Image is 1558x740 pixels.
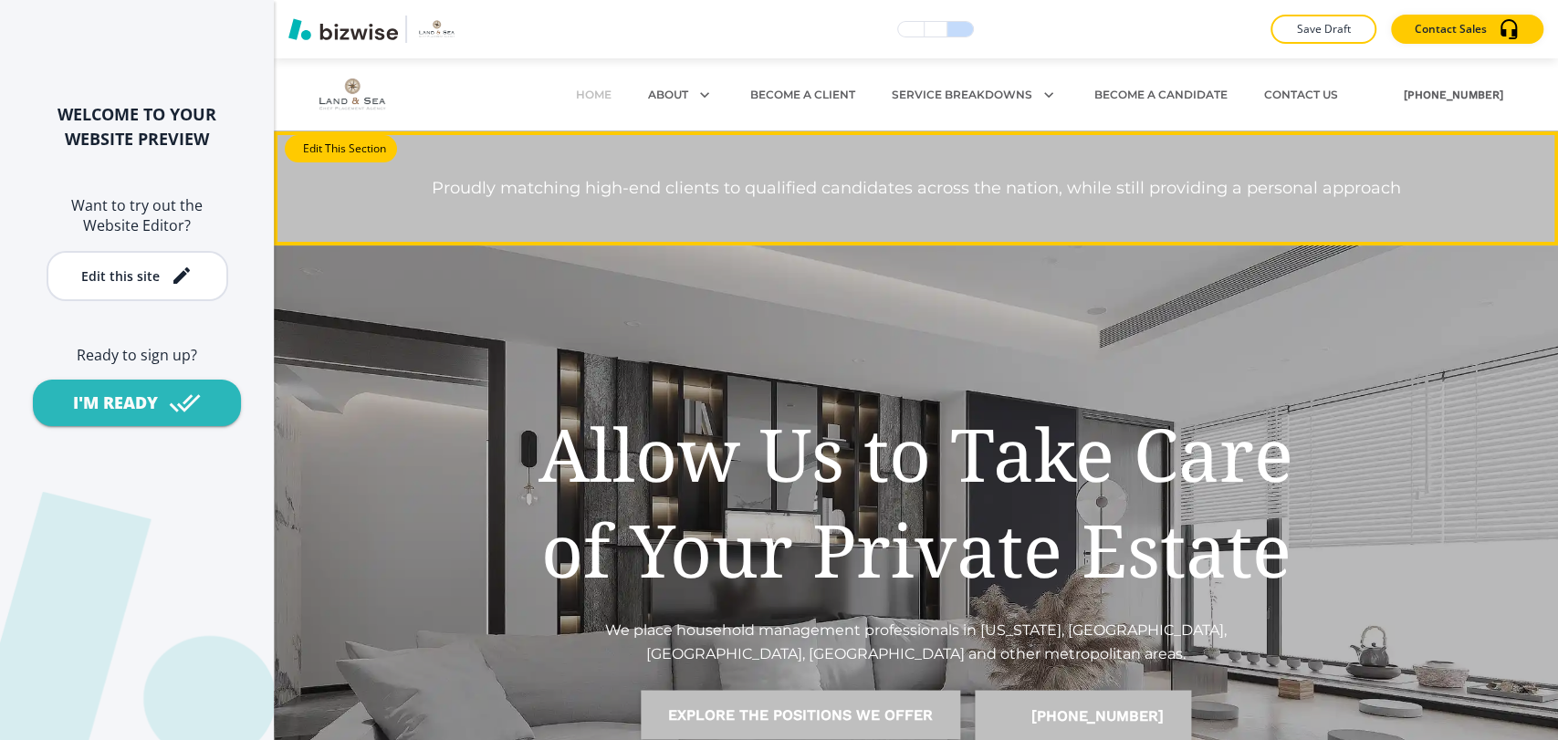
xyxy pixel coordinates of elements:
h6: Want to try out the Website Editor? [29,195,245,236]
p: BECOME A CLIENT [750,87,855,103]
p: BECOME A CANDIDATE [1094,87,1228,103]
h6: Ready to sign up? [29,345,245,365]
p: HOME [576,87,612,103]
button: EXPLORE THE POSITIONS WE OFFER [641,691,960,740]
button: Contact Sales [1391,15,1543,44]
div: I'M READY [73,391,158,414]
p: Save Draft [1294,21,1353,37]
p: Contact Sales [1415,21,1487,37]
p: We place household management professionals in [US_STATE], [GEOGRAPHIC_DATA], [GEOGRAPHIC_DATA], ... [527,619,1306,665]
button: Edit This Section [285,135,397,162]
p: SERVICE BREAKDOWNS [892,87,1032,103]
img: Land and Sea Chef Agency [310,68,493,122]
img: Your Logo [414,15,458,44]
a: [PHONE_NUMBER] [1375,68,1503,122]
p: Proudly matching high-end clients to qualified candidates across the nation, while still providin... [432,175,1401,202]
button: I'M READY [33,380,241,426]
button: Save Draft [1270,15,1376,44]
h2: WELCOME TO YOUR WEBSITE PREVIEW [29,102,245,151]
button: Edit this site [47,251,228,301]
p: CONTACT US [1264,87,1338,103]
p: ABOUT [648,87,688,103]
h1: Allow Us to Take Care of Your Private Estate [527,407,1306,597]
div: Edit this site [81,269,160,283]
img: Bizwise Logo [288,18,398,40]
